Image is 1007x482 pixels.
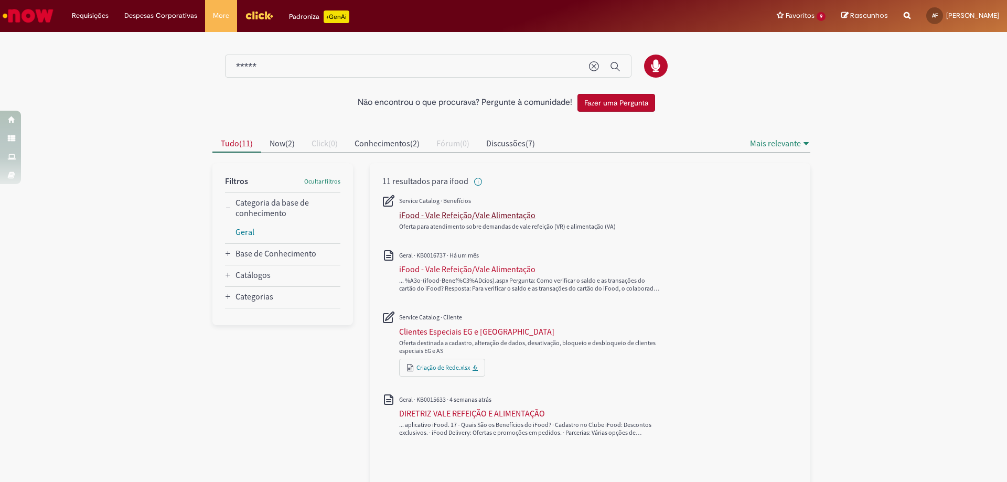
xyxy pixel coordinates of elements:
div: Padroniza [289,10,349,23]
span: Rascunhos [850,10,888,20]
a: Rascunhos [841,11,888,21]
span: Favoritos [786,10,815,21]
p: +GenAi [324,10,349,23]
span: Requisições [72,10,109,21]
span: 9 [817,12,826,21]
button: Fazer uma Pergunta [577,94,655,112]
h2: Não encontrou o que procurava? Pergunte à comunidade! [358,98,572,108]
span: [PERSON_NAME] [946,11,999,20]
img: ServiceNow [1,5,55,26]
span: AF [932,12,938,19]
span: Despesas Corporativas [124,10,197,21]
img: click_logo_yellow_360x200.png [245,7,273,23]
span: More [213,10,229,21]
